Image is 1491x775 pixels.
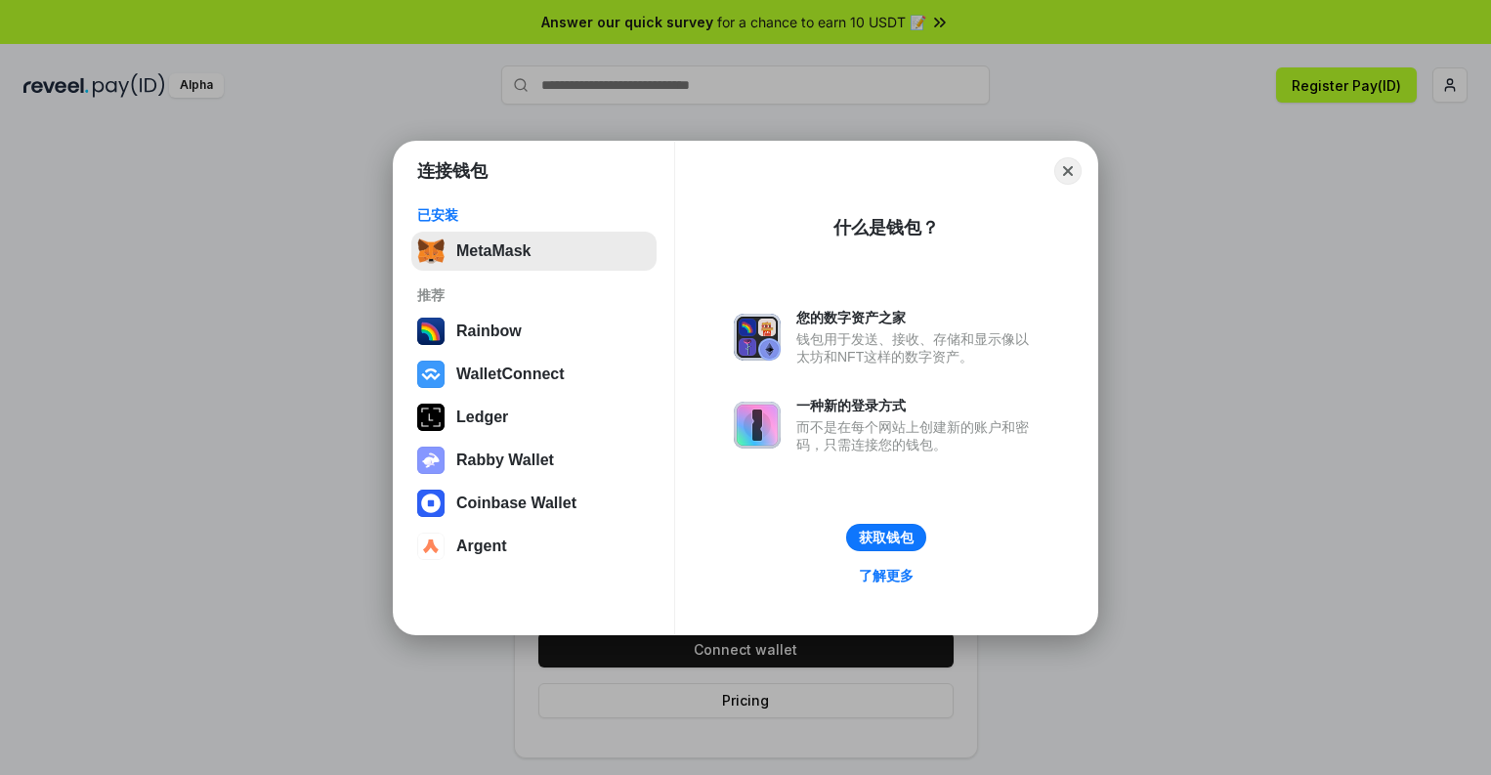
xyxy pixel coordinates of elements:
div: Rabby Wallet [456,452,554,469]
button: Close [1054,157,1082,185]
img: svg+xml,%3Csvg%20xmlns%3D%22http%3A%2F%2Fwww.w3.org%2F2000%2Fsvg%22%20fill%3D%22none%22%20viewBox... [734,402,781,449]
a: 了解更多 [847,563,925,588]
div: MetaMask [456,242,531,260]
div: 您的数字资产之家 [796,309,1039,326]
div: Rainbow [456,323,522,340]
img: svg+xml,%3Csvg%20width%3D%22120%22%20height%3D%22120%22%20viewBox%3D%220%200%20120%20120%22%20fil... [417,318,445,345]
div: 什么是钱包？ [833,216,939,239]
img: svg+xml,%3Csvg%20width%3D%2228%22%20height%3D%2228%22%20viewBox%3D%220%200%2028%2028%22%20fill%3D... [417,533,445,560]
button: 获取钱包 [846,524,926,551]
button: Ledger [411,398,657,437]
div: 获取钱包 [859,529,914,546]
button: Rabby Wallet [411,441,657,480]
div: Coinbase Wallet [456,495,576,512]
button: Coinbase Wallet [411,484,657,523]
div: 一种新的登录方式 [796,397,1039,414]
div: 推荐 [417,286,651,304]
h1: 连接钱包 [417,159,488,183]
img: svg+xml,%3Csvg%20xmlns%3D%22http%3A%2F%2Fwww.w3.org%2F2000%2Fsvg%22%20width%3D%2228%22%20height%3... [417,404,445,431]
button: WalletConnect [411,355,657,394]
button: MetaMask [411,232,657,271]
button: Argent [411,527,657,566]
img: svg+xml,%3Csvg%20xmlns%3D%22http%3A%2F%2Fwww.w3.org%2F2000%2Fsvg%22%20fill%3D%22none%22%20viewBox... [417,447,445,474]
img: svg+xml,%3Csvg%20width%3D%2228%22%20height%3D%2228%22%20viewBox%3D%220%200%2028%2028%22%20fill%3D... [417,361,445,388]
button: Rainbow [411,312,657,351]
div: 已安装 [417,206,651,224]
div: 钱包用于发送、接收、存储和显示像以太坊和NFT这样的数字资产。 [796,330,1039,366]
img: svg+xml,%3Csvg%20fill%3D%22none%22%20height%3D%2233%22%20viewBox%3D%220%200%2035%2033%22%20width%... [417,237,445,265]
div: 而不是在每个网站上创建新的账户和密码，只需连接您的钱包。 [796,418,1039,453]
div: WalletConnect [456,366,565,383]
img: svg+xml,%3Csvg%20width%3D%2228%22%20height%3D%2228%22%20viewBox%3D%220%200%2028%2028%22%20fill%3D... [417,490,445,517]
div: 了解更多 [859,567,914,584]
img: svg+xml,%3Csvg%20xmlns%3D%22http%3A%2F%2Fwww.w3.org%2F2000%2Fsvg%22%20fill%3D%22none%22%20viewBox... [734,314,781,361]
div: Ledger [456,409,508,426]
div: Argent [456,538,507,555]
